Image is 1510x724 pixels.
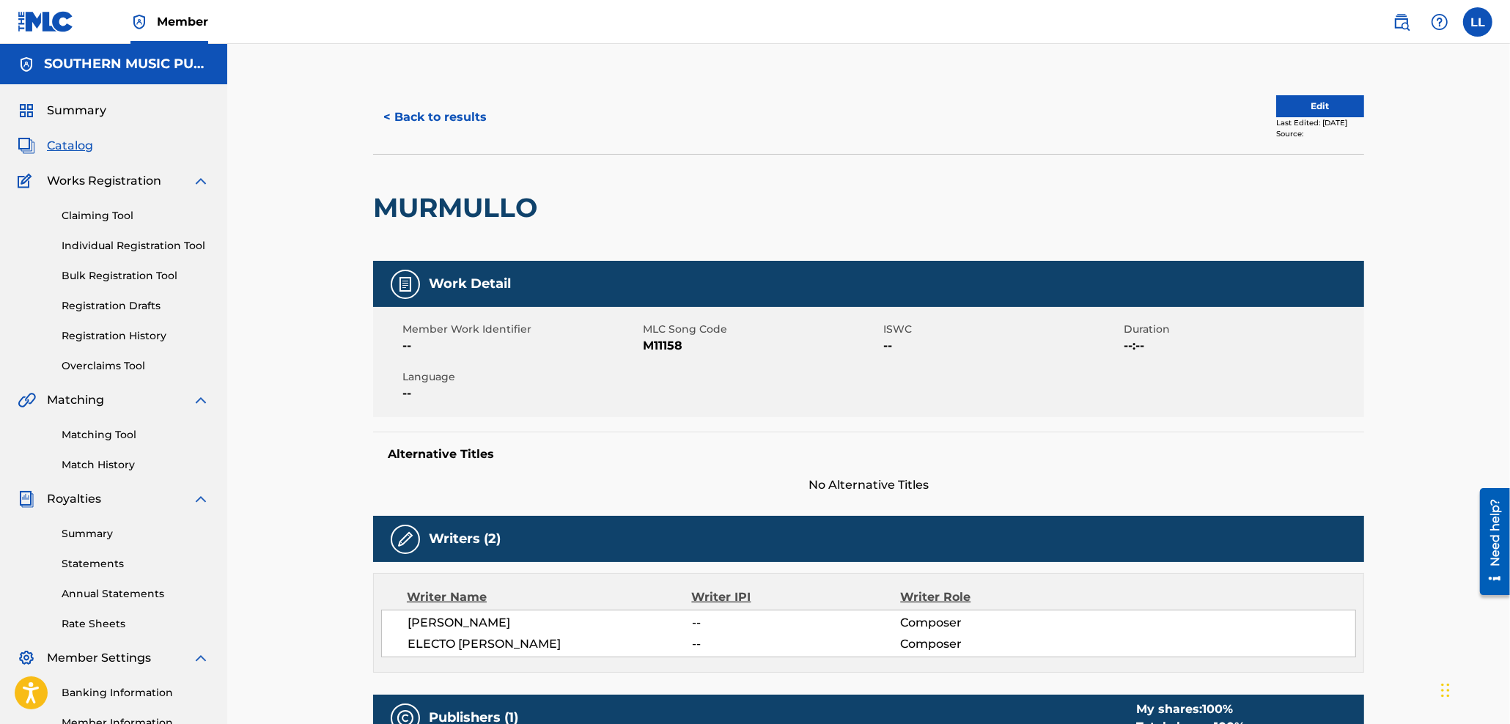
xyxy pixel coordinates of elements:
img: expand [192,172,210,190]
div: Last Edited: [DATE] [1276,117,1364,128]
span: ISWC [883,322,1120,337]
span: M11158 [643,337,880,355]
a: Claiming Tool [62,208,210,224]
span: [PERSON_NAME] [408,614,692,632]
span: Royalties [47,490,101,508]
span: -- [692,614,900,632]
a: CatalogCatalog [18,137,93,155]
span: Member [157,13,208,30]
span: -- [883,337,1120,355]
img: Accounts [18,56,35,73]
a: Registration Drafts [62,298,210,314]
div: User Menu [1463,7,1492,37]
span: -- [402,385,639,402]
a: Banking Information [62,685,210,701]
span: Language [402,369,639,385]
a: Public Search [1387,7,1416,37]
span: 100 % [1202,702,1233,716]
span: Member Settings [47,649,151,667]
a: Rate Sheets [62,616,210,632]
div: Writer Name [407,588,692,606]
img: Work Detail [397,276,414,293]
span: MLC Song Code [643,322,880,337]
div: Writer Role [900,588,1090,606]
h2: MURMULLO [373,191,545,224]
span: -- [402,337,639,355]
a: Registration History [62,328,210,344]
iframe: Chat Widget [1437,654,1510,724]
img: Matching [18,391,36,409]
div: Writer IPI [692,588,901,606]
a: Matching Tool [62,427,210,443]
span: Catalog [47,137,93,155]
span: Duration [1124,322,1360,337]
a: Bulk Registration Tool [62,268,210,284]
img: expand [192,490,210,508]
img: search [1393,13,1410,31]
button: < Back to results [373,99,497,136]
span: Matching [47,391,104,409]
a: Match History [62,457,210,473]
img: MLC Logo [18,11,74,32]
div: Source: [1276,128,1364,139]
span: Works Registration [47,172,161,190]
h5: Writers (2) [429,531,501,547]
button: Edit [1276,95,1364,117]
span: Composer [900,635,1090,653]
img: Writers [397,531,414,548]
h5: Alternative Titles [388,447,1349,462]
img: expand [192,391,210,409]
a: Summary [62,526,210,542]
iframe: Resource Center [1469,481,1510,603]
span: Member Work Identifier [402,322,639,337]
img: Works Registration [18,172,37,190]
a: Overclaims Tool [62,358,210,374]
img: Royalties [18,490,35,508]
img: help [1431,13,1448,31]
img: Summary [18,102,35,119]
img: Member Settings [18,649,35,667]
img: expand [192,649,210,667]
a: SummarySummary [18,102,106,119]
a: Annual Statements [62,586,210,602]
span: Summary [47,102,106,119]
div: My shares: [1136,701,1245,718]
span: Composer [900,614,1090,632]
div: Help [1425,7,1454,37]
span: ELECTO [PERSON_NAME] [408,635,692,653]
h5: SOUTHERN MUSIC PUB CO INC [44,56,210,73]
a: Individual Registration Tool [62,238,210,254]
span: No Alternative Titles [373,476,1364,494]
div: Drag [1441,668,1450,712]
span: --:-- [1124,337,1360,355]
h5: Work Detail [429,276,511,292]
img: Top Rightsholder [130,13,148,31]
span: -- [692,635,900,653]
img: Catalog [18,137,35,155]
a: Statements [62,556,210,572]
